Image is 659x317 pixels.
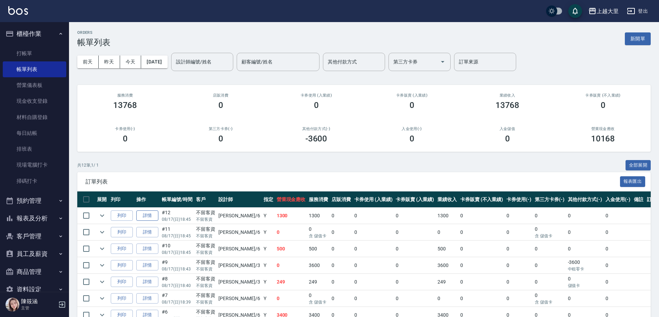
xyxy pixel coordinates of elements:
h2: 卡券販賣 (不入業績) [563,93,642,98]
a: 營業儀表板 [3,77,66,93]
a: 詳情 [136,293,158,304]
p: 中租零卡 [568,266,602,272]
td: #10 [160,241,194,257]
h2: 營業現金應收 [563,127,642,131]
button: expand row [97,244,107,254]
td: 0 [353,257,394,274]
button: 列印 [111,293,133,304]
td: 0 [459,274,505,290]
h2: 店販消費 [181,93,260,98]
td: 249 [275,274,307,290]
button: expand row [97,260,107,270]
td: 500 [436,241,459,257]
td: 0 [505,241,533,257]
td: [PERSON_NAME] /6 [217,208,262,224]
td: 0 [330,290,353,307]
button: 新開單 [625,32,651,45]
h3: 0 [218,134,223,143]
h3: 13768 [495,100,520,110]
td: 0 [604,208,632,224]
td: 0 [275,290,307,307]
td: 1300 [275,208,307,224]
td: 0 [566,224,604,240]
td: 0 [436,290,459,307]
p: 含 儲值卡 [535,233,564,239]
h5: 陳筱涵 [21,298,56,305]
h2: 卡券販賣 (入業績) [372,93,451,98]
td: 0 [566,290,604,307]
h3: 0 [123,134,128,143]
td: 0 [307,290,330,307]
td: 0 [533,208,566,224]
th: 營業現金應收 [275,191,307,208]
p: 08/17 (日) 18:43 [162,266,193,272]
th: 列印 [109,191,135,208]
div: 不留客資 [196,209,215,216]
a: 詳情 [136,260,158,271]
h3: 0 [410,134,414,143]
button: save [568,4,582,18]
button: 列印 [111,210,133,221]
p: 08/17 (日) 18:45 [162,233,193,239]
h2: 業績收入 [468,93,547,98]
p: 不留客資 [196,249,215,256]
button: 今天 [120,56,141,68]
td: 0 [505,257,533,274]
button: 前天 [77,56,99,68]
p: 不留客資 [196,216,215,222]
td: 249 [307,274,330,290]
p: 不留客資 [196,299,215,305]
td: 0 [533,274,566,290]
h2: 第三方卡券(-) [181,127,260,131]
h2: 入金儲值 [468,127,547,131]
td: 0 [533,257,566,274]
p: 儲值卡 [568,283,602,289]
th: 其他付款方式(-) [566,191,604,208]
td: 0 [459,257,505,274]
button: 櫃檯作業 [3,25,66,43]
td: Y [262,290,275,307]
td: 0 [505,208,533,224]
td: 0 [353,274,394,290]
td: 0 [604,274,632,290]
span: 訂單列表 [86,178,620,185]
td: 0 [533,241,566,257]
button: 報表及分析 [3,209,66,227]
p: 08/17 (日) 18:45 [162,216,193,222]
td: [PERSON_NAME] /6 [217,290,262,307]
td: 0 [394,241,436,257]
th: 業績收入 [436,191,459,208]
td: 0 [275,224,307,240]
button: 列印 [111,227,133,238]
td: 0 [604,290,632,307]
h3: 0 [314,100,319,110]
button: 昨天 [99,56,120,68]
td: 0 [604,224,632,240]
a: 排班表 [3,141,66,157]
td: 0 [505,274,533,290]
p: 共 12 筆, 1 / 1 [77,162,99,168]
button: 上越大里 [586,4,621,18]
td: Y [262,208,275,224]
td: Y [262,274,275,290]
td: 0 [394,224,436,240]
td: 0 [394,257,436,274]
th: 操作 [135,191,160,208]
p: 不留客資 [196,233,215,239]
td: 1300 [307,208,330,224]
h3: 服務消費 [86,93,165,98]
th: 帳單編號/時間 [160,191,194,208]
th: 卡券販賣 (入業績) [394,191,436,208]
a: 詳情 [136,277,158,287]
th: 設計師 [217,191,262,208]
a: 打帳單 [3,46,66,61]
td: Y [262,224,275,240]
td: [PERSON_NAME] /3 [217,274,262,290]
td: 0 [353,241,394,257]
p: 含 儲值卡 [309,299,328,305]
th: 入金使用(-) [604,191,632,208]
h2: 卡券使用 (入業績) [277,93,356,98]
a: 材料自購登錄 [3,109,66,125]
th: 卡券販賣 (不入業績) [459,191,505,208]
td: #12 [160,208,194,224]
